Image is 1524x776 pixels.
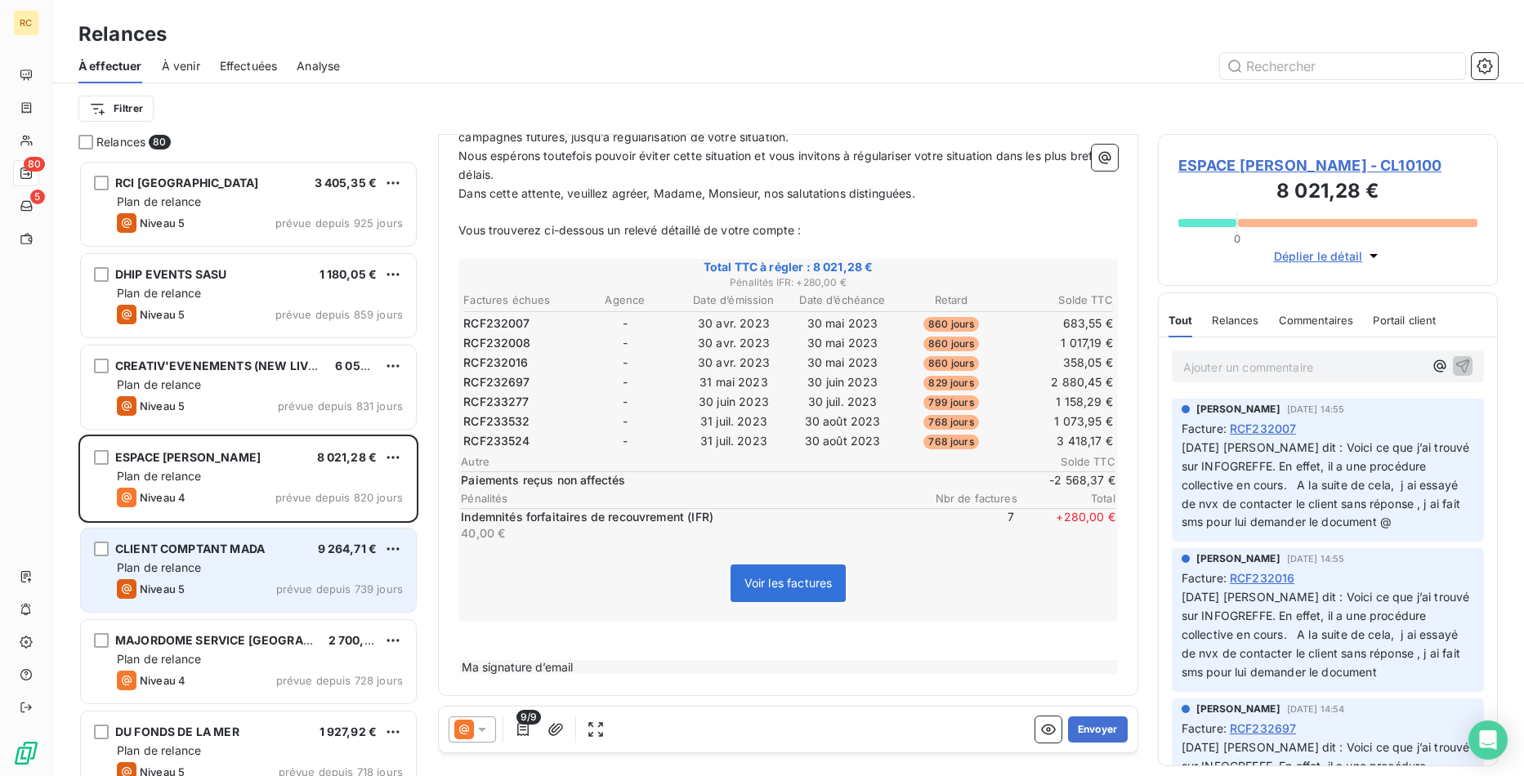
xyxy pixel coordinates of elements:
[96,134,145,150] span: Relances
[1230,720,1296,737] span: RCF232697
[149,135,170,149] span: 80
[1007,334,1114,352] td: 1 017,19 €
[461,259,1115,275] span: Total TTC à régler : 8 021,28 €
[117,194,201,208] span: Plan de relance
[789,292,896,309] th: Date d’échéance
[117,743,201,757] span: Plan de relance
[571,393,678,411] td: -
[1373,314,1436,327] span: Portail client
[680,292,787,309] th: Date d’émission
[1182,440,1473,529] span: [DATE] [PERSON_NAME] dit : Voici ce que j’ai trouvé sur INFOGREFFE. En effet, il a une procédure ...
[461,525,913,542] p: 40,00 €
[789,373,896,391] td: 30 juin 2023
[923,395,978,410] span: 799 jours
[24,157,45,172] span: 80
[463,315,530,332] span: RCF232007
[162,58,200,74] span: À venir
[463,413,530,430] span: RCF233532
[1196,402,1280,417] span: [PERSON_NAME]
[461,455,1017,468] span: Autre
[1007,413,1114,430] td: 1 073,95 €
[916,509,1014,542] span: 7
[1017,492,1115,505] span: Total
[1230,569,1294,586] span: RCF232016
[140,216,185,230] span: Niveau 5
[115,725,239,738] span: DU FONDS DE LA MER
[1007,432,1114,450] td: 3 418,17 €
[220,58,278,74] span: Effectuées
[461,275,1115,290] span: Pénalités IFR : + 280,00 €
[13,10,39,36] div: RC
[117,377,201,391] span: Plan de relance
[1287,554,1345,564] span: [DATE] 14:55
[680,314,787,332] td: 30 avr. 2023
[278,399,403,413] span: prévue depuis 831 jours
[458,223,801,237] span: Vous trouverez ci-dessous un relevé détaillé de votre compte :
[1007,354,1114,372] td: 358,05 €
[140,308,185,321] span: Niveau 5
[680,413,787,430] td: 31 juil. 2023
[320,267,378,281] span: 1 180,05 €
[789,334,896,352] td: 30 mai 2023
[1182,720,1227,737] span: Facture :
[923,415,978,430] span: 768 jours
[1169,314,1193,327] span: Tout
[463,335,530,351] span: RCF232008
[1468,720,1508,760] div: Open Intercom Messenger
[1269,247,1388,265] button: Déplier le détail
[516,710,541,725] span: 9/9
[115,176,258,190] span: RCI [GEOGRAPHIC_DATA]
[571,354,678,372] td: -
[140,674,185,687] span: Niveau 4
[458,186,914,200] span: Dans cette attente, veuillez agréer, Madame, Monsieur, nos salutations distinguées.
[30,190,45,204] span: 5
[789,354,896,372] td: 30 mai 2023
[275,491,403,504] span: prévue depuis 820 jours
[1196,551,1280,566] span: [PERSON_NAME]
[1178,176,1477,209] h3: 8 021,28 €
[115,542,265,555] span: CLIENT COMPTANT MADA
[789,413,896,430] td: 30 août 2023
[140,399,185,413] span: Niveau 5
[919,492,1017,505] span: Nbr de factures
[78,20,167,49] h3: Relances
[78,160,418,776] div: grid
[458,149,1102,181] span: Nous espérons toutefois pouvoir éviter cette situation et vous invitons à régulariser votre situa...
[78,58,142,74] span: À effectuer
[1182,569,1227,586] span: Facture :
[117,560,201,574] span: Plan de relance
[115,359,409,372] span: CREATIV'EVENEMENTS (NEW LIVE DANCING) EURL
[463,394,529,410] span: RCF233277
[1212,314,1258,327] span: Relances
[1182,590,1473,679] span: [DATE] [PERSON_NAME] dit : Voici ce que j’ai trouvé sur INFOGREFFE. En effet, il a une procédure ...
[335,359,395,372] span: 6 055,10 €
[1234,232,1240,245] span: 0
[1287,404,1345,414] span: [DATE] 14:55
[317,450,378,464] span: 8 021,28 €
[680,373,787,391] td: 31 mai 2023
[328,633,391,647] span: 2 700,00 €
[1287,704,1345,714] span: [DATE] 14:54
[140,582,185,595] span: Niveau 5
[276,674,403,687] span: prévue depuis 728 jours
[1007,393,1114,411] td: 1 158,29 €
[1182,420,1227,437] span: Facture :
[1007,373,1114,391] td: 2 880,45 €
[115,633,369,647] span: MAJORDOME SERVICE [GEOGRAPHIC_DATA]
[571,334,678,352] td: -
[789,432,896,450] td: 30 août 2023
[680,393,787,411] td: 30 juin 2023
[1230,420,1296,437] span: RCF232007
[276,582,403,595] span: prévue depuis 739 jours
[463,355,528,371] span: RCF232016
[315,176,378,190] span: 3 405,35 €
[1178,154,1477,176] span: ESPACE [PERSON_NAME] - CL10100
[789,393,896,411] td: 30 juil. 2023
[117,652,201,666] span: Plan de relance
[1017,509,1115,542] span: + 280,00 €
[463,374,530,390] span: RCF232697
[461,472,1014,488] span: Paiements reçus non affectés
[117,286,201,300] span: Plan de relance
[923,317,979,332] span: 860 jours
[571,314,678,332] td: -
